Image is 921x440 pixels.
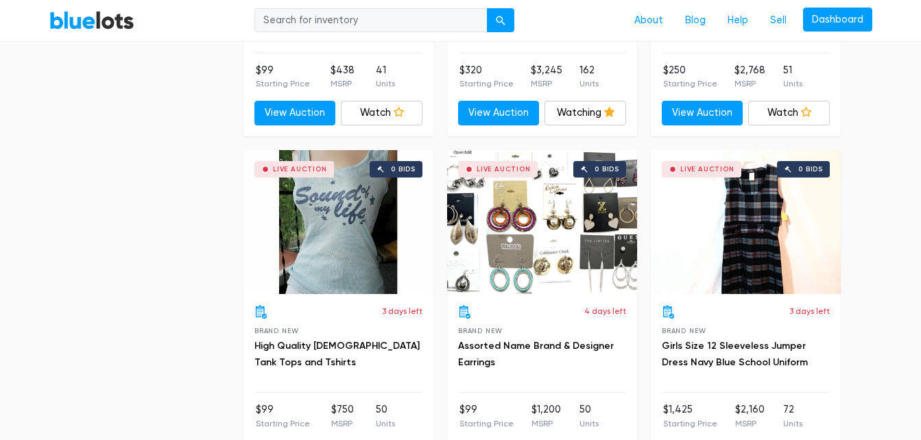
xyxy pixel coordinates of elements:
[458,340,614,368] a: Assorted Name Brand & Designer Earrings
[717,8,759,34] a: Help
[376,417,395,430] p: Units
[256,402,310,430] li: $99
[273,166,327,173] div: Live Auction
[49,10,134,30] a: BlueLots
[783,402,802,430] li: 72
[579,417,599,430] p: Units
[341,101,422,125] a: Watch
[254,340,420,368] a: High Quality [DEMOGRAPHIC_DATA] Tank Tops and Tshirts
[663,417,717,430] p: Starting Price
[376,402,395,430] li: 50
[759,8,798,34] a: Sell
[579,63,599,90] li: 162
[545,101,626,125] a: Watching
[579,77,599,90] p: Units
[748,101,830,125] a: Watch
[663,402,717,430] li: $1,425
[376,63,395,90] li: 41
[254,8,488,33] input: Search for inventory
[256,63,310,90] li: $99
[662,340,808,368] a: Girls Size 12 Sleeveless Jumper Dress Navy Blue School Uniform
[254,101,336,125] a: View Auction
[459,417,514,430] p: Starting Price
[254,327,299,334] span: Brand New
[623,8,674,34] a: About
[579,402,599,430] li: 50
[783,63,802,90] li: 51
[803,8,872,32] a: Dashboard
[447,150,637,294] a: Live Auction 0 bids
[256,77,310,90] p: Starting Price
[595,166,619,173] div: 0 bids
[331,417,354,430] p: MSRP
[531,63,562,90] li: $3,245
[531,417,561,430] p: MSRP
[331,402,354,430] li: $750
[662,101,743,125] a: View Auction
[734,63,765,90] li: $2,768
[789,305,830,317] p: 3 days left
[531,77,562,90] p: MSRP
[382,305,422,317] p: 3 days left
[531,402,561,430] li: $1,200
[331,77,355,90] p: MSRP
[459,63,514,90] li: $320
[651,150,841,294] a: Live Auction 0 bids
[735,417,765,430] p: MSRP
[477,166,531,173] div: Live Auction
[458,327,503,334] span: Brand New
[391,166,416,173] div: 0 bids
[256,417,310,430] p: Starting Price
[680,166,734,173] div: Live Auction
[662,327,706,334] span: Brand New
[783,417,802,430] p: Units
[458,101,540,125] a: View Auction
[376,77,395,90] p: Units
[331,63,355,90] li: $438
[674,8,717,34] a: Blog
[783,77,802,90] p: Units
[459,77,514,90] p: Starting Price
[243,150,433,294] a: Live Auction 0 bids
[663,77,717,90] p: Starting Price
[735,402,765,430] li: $2,160
[584,305,626,317] p: 4 days left
[459,402,514,430] li: $99
[734,77,765,90] p: MSRP
[798,166,823,173] div: 0 bids
[663,63,717,90] li: $250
